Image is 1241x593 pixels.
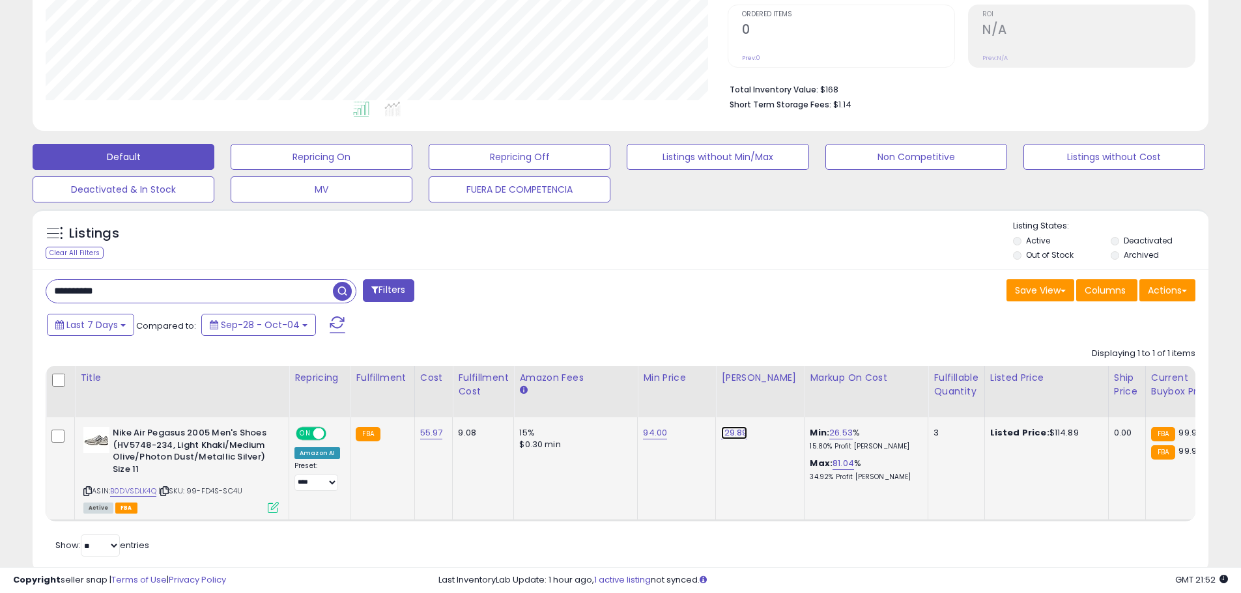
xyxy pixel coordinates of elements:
[136,320,196,332] span: Compared to:
[829,426,853,439] a: 26.53
[982,22,1195,40] h2: N/A
[1114,427,1135,439] div: 0.00
[721,426,747,439] a: 129.89
[810,426,829,439] b: Min:
[833,98,851,111] span: $1.14
[810,371,922,385] div: Markup on Cost
[458,371,508,398] div: Fulfillment Cost
[294,447,340,459] div: Amazon AI
[169,573,226,586] a: Privacy Policy
[33,176,214,202] button: Deactivated & In Stock
[982,11,1195,18] span: ROI
[594,573,651,586] a: 1 active listing
[627,144,808,170] button: Listings without Min/Max
[46,247,104,259] div: Clear All Filters
[115,503,137,514] span: FBA
[66,318,118,331] span: Last 7 Days
[1178,445,1202,457] span: 99.98
[420,371,448,385] div: Cost
[83,427,279,512] div: ASIN:
[643,426,667,439] a: 94.00
[47,314,134,336] button: Last 7 Days
[742,11,954,18] span: Ordered Items
[990,427,1098,439] div: $114.89
[990,426,1049,439] b: Listed Price:
[730,84,818,95] b: Total Inventory Value:
[1085,284,1126,297] span: Columns
[1114,371,1140,398] div: Ship Price
[420,426,443,439] a: 55.97
[231,144,412,170] button: Repricing On
[1151,445,1175,460] small: FBA
[990,371,1103,385] div: Listed Price
[231,176,412,202] button: MV
[324,428,345,439] span: OFF
[1006,279,1074,301] button: Save View
[111,573,167,586] a: Terms of Use
[113,427,271,478] b: Nike Air Pegasus 2005 Men's Shoes (HV5748-234, Light Khaki/Medium Olive/Photon Dust/Metallic Silv...
[742,54,760,62] small: Prev: 0
[1013,220,1208,232] p: Listing States:
[356,427,380,441] small: FBA
[519,439,627,450] div: $0.30 min
[429,176,610,202] button: FUERA DE COMPETENCIA
[1151,427,1175,441] small: FBA
[721,371,799,385] div: [PERSON_NAME]
[1026,235,1050,246] label: Active
[80,371,283,385] div: Title
[1124,235,1173,246] label: Deactivated
[810,458,918,482] div: %
[297,428,313,439] span: ON
[810,442,918,451] p: 15.80% Profit [PERSON_NAME]
[13,573,61,586] strong: Copyright
[1076,279,1137,301] button: Columns
[519,427,627,439] div: 15%
[810,473,918,482] p: 34.92% Profit [PERSON_NAME]
[825,144,1007,170] button: Non Competitive
[519,385,527,396] small: Amazon Fees.
[55,539,149,551] span: Show: entries
[13,574,226,586] div: seller snap | |
[730,81,1186,96] li: $168
[429,144,610,170] button: Repricing Off
[934,427,974,439] div: 3
[742,22,954,40] h2: 0
[1178,426,1202,439] span: 99.96
[158,486,242,496] span: | SKU: 99-FD4S-SC4U
[1026,249,1074,260] label: Out of Stock
[1124,249,1159,260] label: Archived
[438,574,1228,586] div: Last InventoryLab Update: 1 hour ago, not synced.
[363,279,414,302] button: Filters
[356,371,408,385] div: Fulfillment
[833,457,854,470] a: 81.04
[33,144,214,170] button: Default
[982,54,1008,62] small: Prev: N/A
[730,99,831,110] b: Short Term Storage Fees:
[1151,371,1218,398] div: Current Buybox Price
[810,427,918,451] div: %
[519,371,632,385] div: Amazon Fees
[1139,279,1195,301] button: Actions
[294,462,340,491] div: Preset:
[810,457,833,469] b: Max:
[221,318,300,331] span: Sep-28 - Oct-04
[458,427,504,439] div: 9.08
[69,225,119,243] h5: Listings
[83,503,113,514] span: All listings currently available for purchase on Amazon
[1023,144,1205,170] button: Listings without Cost
[643,371,710,385] div: Min Price
[294,371,345,385] div: Repricing
[934,371,978,398] div: Fulfillable Quantity
[110,486,156,497] a: B0DVSDLK4Q
[1175,573,1228,586] span: 2025-10-12 21:52 GMT
[83,427,109,453] img: 41WdkEGUMDL._SL40_.jpg
[1092,348,1195,360] div: Displaying 1 to 1 of 1 items
[201,314,316,336] button: Sep-28 - Oct-04
[805,366,928,417] th: The percentage added to the cost of goods (COGS) that forms the calculator for Min & Max prices.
